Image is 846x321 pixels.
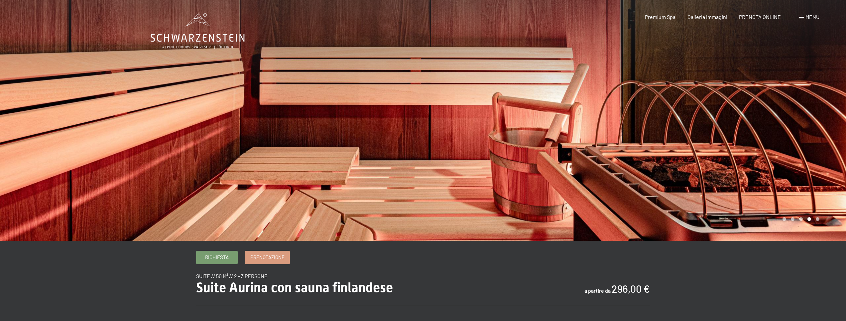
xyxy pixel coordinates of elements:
[687,14,727,20] a: Galleria immagini
[584,287,611,294] span: a partire da
[645,14,675,20] a: Premium Spa
[250,254,285,261] span: Prenotazione
[205,254,229,261] span: Richiesta
[245,251,290,264] a: Prenotazione
[739,14,781,20] a: PRENOTA ONLINE
[805,14,819,20] span: Menu
[612,283,650,295] b: 296,00 €
[196,280,393,295] span: Suite Aurina con sauna finlandese
[196,251,237,264] a: Richiesta
[196,273,268,279] span: suite // 50 m² // 2 - 3 persone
